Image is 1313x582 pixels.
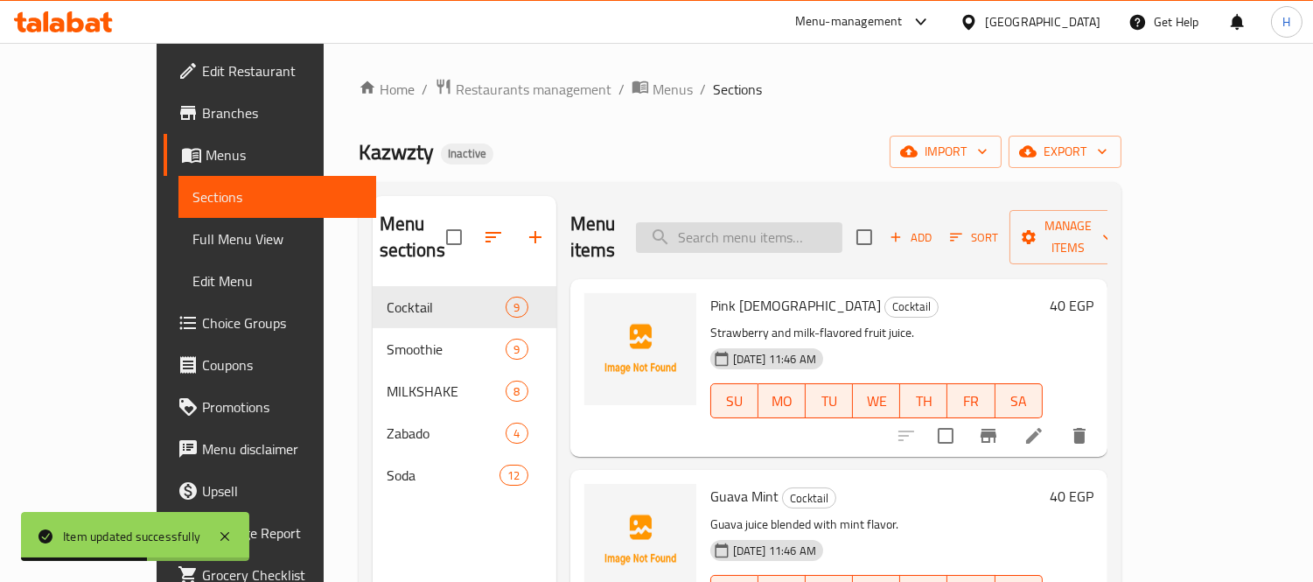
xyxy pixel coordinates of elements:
[710,292,881,319] span: Pink [DEMOGRAPHIC_DATA]
[783,488,835,508] span: Cocktail
[883,224,939,251] span: Add item
[584,293,696,405] img: Pink Lady
[164,512,376,554] a: Coverage Report
[900,383,947,418] button: TH
[202,480,362,501] span: Upsell
[178,260,376,302] a: Edit Menu
[782,487,836,508] div: Cocktail
[887,228,934,248] span: Add
[441,146,493,161] span: Inactive
[373,328,556,370] div: Smoothie9
[1058,415,1100,457] button: delete
[164,428,376,470] a: Menu disclaimer
[985,12,1100,32] div: [GEOGRAPHIC_DATA]
[885,297,938,317] span: Cocktail
[500,467,527,484] span: 12
[954,389,988,414] span: FR
[890,136,1002,168] button: import
[1009,210,1127,264] button: Manage items
[950,228,998,248] span: Sort
[373,286,556,328] div: Cocktail9
[206,144,362,165] span: Menus
[758,383,806,418] button: MO
[202,522,362,543] span: Coverage Report
[710,322,1043,344] p: Strawberry and milk-flavored fruit juice.
[506,381,527,402] div: items
[806,383,853,418] button: TU
[164,386,376,428] a: Promotions
[904,141,988,163] span: import
[373,370,556,412] div: MILKSHAKE8
[164,134,376,176] a: Menus
[373,279,556,503] nav: Menu sections
[1282,12,1290,32] span: H
[178,218,376,260] a: Full Menu View
[202,438,362,459] span: Menu disclaimer
[202,60,362,81] span: Edit Restaurant
[765,389,799,414] span: MO
[813,389,846,414] span: TU
[710,483,779,509] span: Guava Mint
[883,224,939,251] button: Add
[1023,425,1044,446] a: Edit menu item
[202,312,362,333] span: Choice Groups
[636,222,842,253] input: search
[387,465,500,486] span: Soda
[373,412,556,454] div: Zabado4
[1023,141,1107,163] span: export
[939,224,1009,251] span: Sort items
[192,228,362,249] span: Full Menu View
[718,389,751,414] span: SU
[506,339,527,360] div: items
[359,132,434,172] span: Kazwzty
[380,211,446,263] h2: Menu sections
[202,396,362,417] span: Promotions
[726,543,823,559] span: [DATE] 11:46 AM
[1023,215,1113,259] span: Manage items
[63,527,200,546] div: Item updated successfully
[506,423,527,444] div: items
[1050,293,1093,318] h6: 40 EGP
[164,344,376,386] a: Coupons
[700,79,706,100] li: /
[373,454,556,496] div: Soda12
[995,383,1043,418] button: SA
[422,79,428,100] li: /
[713,79,763,100] span: Sections
[570,211,616,263] h2: Menu items
[387,297,506,318] span: Cocktail
[632,78,693,101] a: Menus
[506,341,527,358] span: 9
[178,176,376,218] a: Sections
[472,216,514,258] span: Sort sections
[726,351,823,368] span: [DATE] 11:46 AM
[946,224,1002,251] button: Sort
[359,78,1121,101] nav: breadcrumb
[506,299,527,316] span: 9
[967,415,1009,457] button: Branch-specific-item
[506,297,527,318] div: items
[1002,389,1036,414] span: SA
[441,144,493,165] div: Inactive
[1050,484,1093,508] h6: 40 EGP
[618,79,625,100] li: /
[853,383,900,418] button: WE
[435,78,611,101] a: Restaurants management
[456,79,611,100] span: Restaurants management
[506,383,527,400] span: 8
[653,79,693,100] span: Menus
[907,389,940,414] span: TH
[164,50,376,92] a: Edit Restaurant
[1009,136,1121,168] button: export
[387,423,506,444] span: Zabado
[514,216,556,258] button: Add section
[846,219,883,256] span: Select section
[710,514,1043,536] p: Guava juice blended with mint flavor.
[795,11,903,32] div: Menu-management
[387,339,506,360] span: Smoothie
[499,465,527,486] div: items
